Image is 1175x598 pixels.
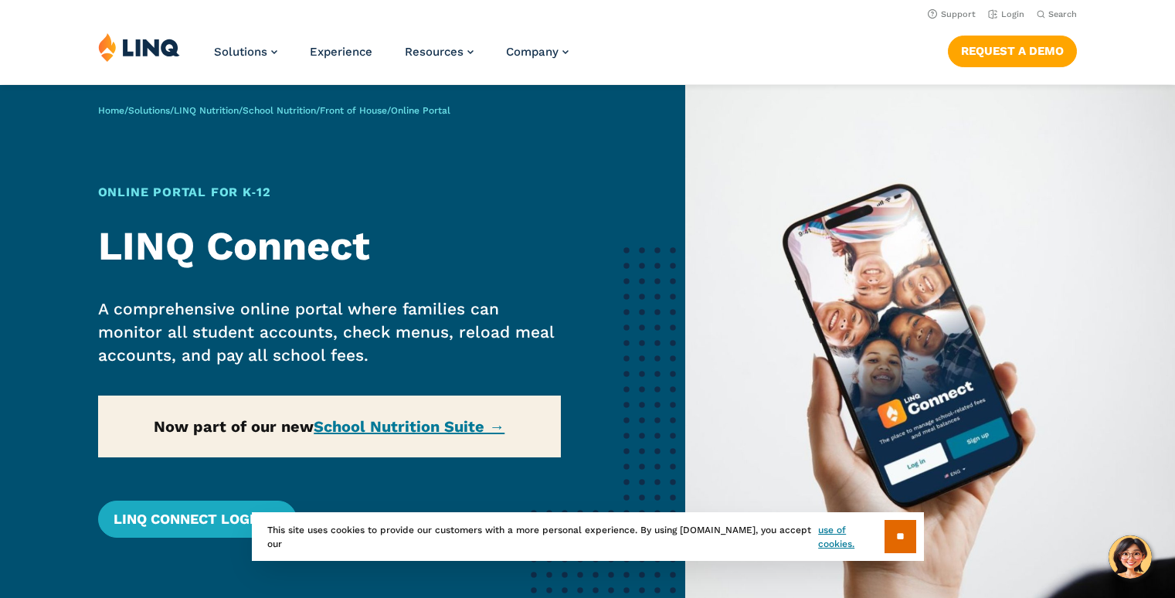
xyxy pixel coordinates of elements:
[928,9,976,19] a: Support
[214,32,569,83] nav: Primary Navigation
[243,105,316,116] a: School Nutrition
[391,105,450,116] span: Online Portal
[818,523,884,551] a: use of cookies.
[214,45,267,59] span: Solutions
[405,45,464,59] span: Resources
[506,45,569,59] a: Company
[948,32,1077,66] nav: Button Navigation
[154,417,504,436] strong: Now part of our new
[98,32,180,62] img: LINQ | K‑12 Software
[98,105,450,116] span: / / / / /
[320,105,387,116] a: Front of House
[948,36,1077,66] a: Request a Demo
[98,223,370,270] strong: LINQ Connect
[214,45,277,59] a: Solutions
[98,501,297,538] a: LINQ Connect Login
[1048,9,1077,19] span: Search
[1109,535,1152,579] button: Hello, have a question? Let’s chat.
[1037,8,1077,20] button: Open Search Bar
[98,105,124,116] a: Home
[98,297,561,367] p: A comprehensive online portal where families can monitor all student accounts, check menus, reloa...
[506,45,559,59] span: Company
[310,45,372,59] a: Experience
[174,105,239,116] a: LINQ Nutrition
[252,512,924,561] div: This site uses cookies to provide our customers with a more personal experience. By using [DOMAIN...
[988,9,1024,19] a: Login
[128,105,170,116] a: Solutions
[98,183,561,202] h1: Online Portal for K‑12
[405,45,474,59] a: Resources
